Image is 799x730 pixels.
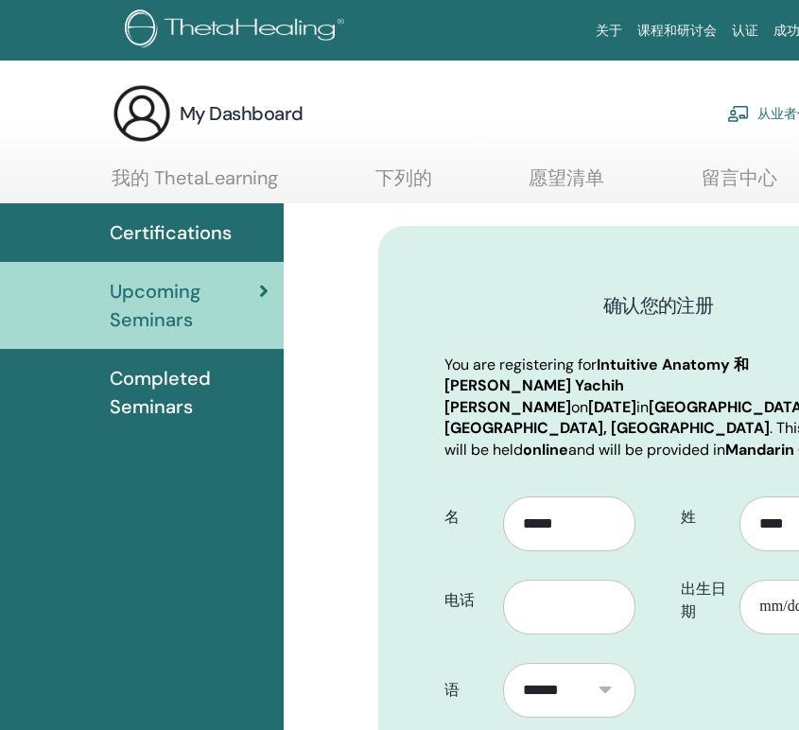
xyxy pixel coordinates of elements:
label: 电话 [430,582,503,618]
span: Upcoming Seminars [110,277,259,334]
img: chalkboard-teacher.svg [727,105,750,122]
b: online [523,440,568,460]
span: Certifications [110,218,232,247]
b: Intuitive Anatomy 和 [PERSON_NAME] Yachih [PERSON_NAME] [444,355,749,417]
h3: My Dashboard [180,100,304,127]
a: 关于 [588,13,630,48]
a: 愿望清单 [529,166,604,203]
a: 认证 [724,13,766,48]
span: Completed Seminars [110,364,269,421]
a: 课程和研讨会 [630,13,724,48]
label: 出生日期 [667,571,739,630]
label: 姓 [667,499,739,535]
label: 名 [430,499,503,535]
img: generic-user-icon.jpg [112,83,172,144]
a: 留言中心 [702,166,777,203]
label: 语 [430,672,503,708]
b: [DATE] [588,397,636,417]
a: 我的 ThetaLearning [112,166,278,203]
a: 下列的 [375,166,432,203]
img: logo.png [125,9,351,52]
